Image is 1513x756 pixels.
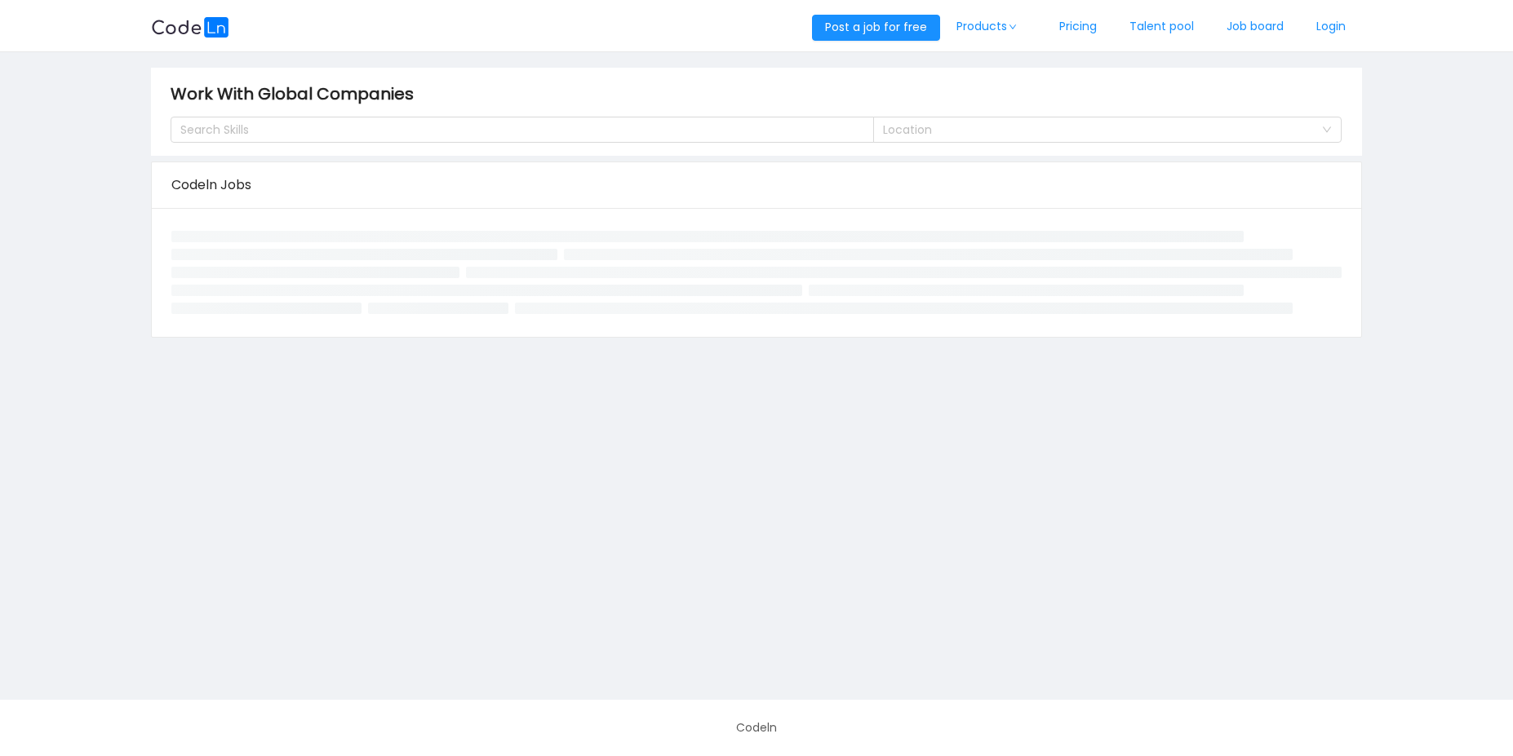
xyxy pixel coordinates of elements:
a: Post a job for free [812,19,940,35]
img: logobg.f302741d.svg [151,17,229,38]
button: Post a job for free [812,15,940,41]
div: Location [883,122,1314,138]
div: Codeln Jobs [171,162,1341,208]
div: Search Skills [180,122,849,138]
i: icon: down [1322,125,1332,136]
i: icon: down [1008,23,1018,31]
span: Work With Global Companies [171,81,424,107]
